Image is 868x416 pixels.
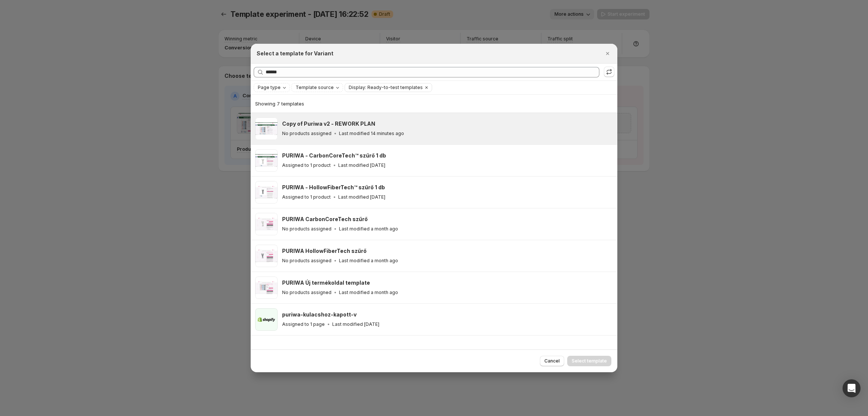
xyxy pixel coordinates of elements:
span: Cancel [544,358,560,364]
h3: PURIWA HollowFiberTech szűrő [282,247,367,255]
button: Template source [292,83,343,92]
button: Page type [254,83,290,92]
button: Display: Ready-to-test templates [345,83,423,92]
div: Open Intercom Messenger [843,379,861,397]
p: Last modified [DATE] [338,194,385,200]
p: Last modified [DATE] [338,162,385,168]
p: Assigned to 1 page [282,321,325,327]
p: Assigned to 1 product [282,194,331,200]
p: Last modified [DATE] [332,321,379,327]
h3: PURIWA Új termékoldal template [282,279,370,287]
span: Template source [296,85,334,91]
p: No products assigned [282,131,331,137]
p: Assigned to 1 product [282,162,331,168]
span: Display: Ready-to-test templates [349,85,423,91]
p: Last modified a month ago [339,226,398,232]
h3: PURIWA - CarbonCoreTech™ szűrő 1 db [282,152,386,159]
h3: PURIWA CarbonCoreTech szűrő [282,215,368,223]
h2: Select a template for Variant [257,50,333,57]
p: Last modified a month ago [339,290,398,296]
p: No products assigned [282,226,331,232]
h3: puriwa-kulacshoz-kapott-v [282,311,357,318]
span: Page type [258,85,281,91]
button: Clear [423,83,430,92]
button: Close [602,48,613,59]
p: Last modified 14 minutes ago [339,131,404,137]
button: Cancel [540,356,564,366]
p: Last modified a month ago [339,258,398,264]
h3: Copy of Puriwa v2 - REWORK PLAN [282,120,375,128]
p: No products assigned [282,290,331,296]
span: Showing 7 templates [255,101,304,107]
img: puriwa-kulacshoz-kapott-v [255,308,278,331]
p: No products assigned [282,258,331,264]
h3: PURIWA - HollowFiberTech™ szűrő 1 db [282,184,385,191]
